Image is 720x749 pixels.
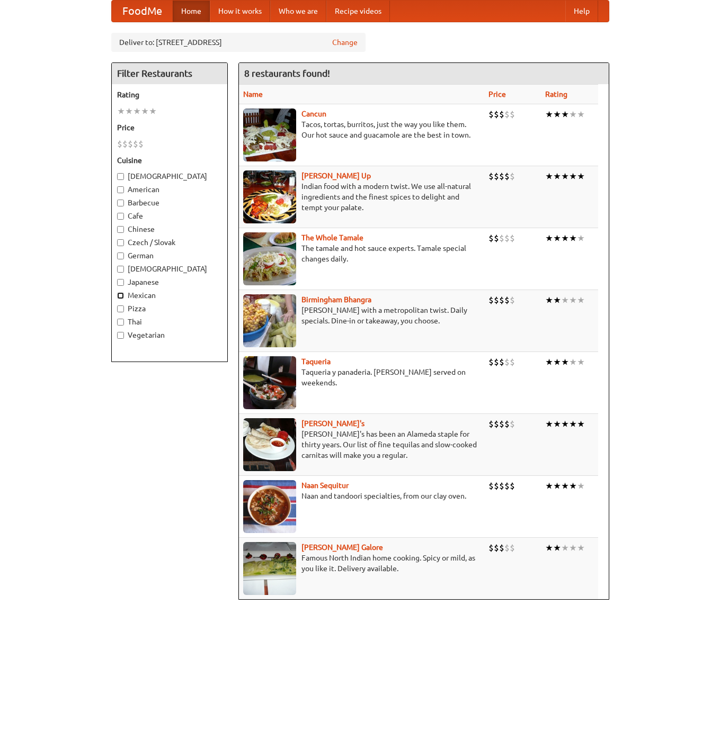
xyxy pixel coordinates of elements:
[561,418,569,430] li: ★
[117,290,222,301] label: Mexican
[504,294,510,306] li: $
[561,232,569,244] li: ★
[545,170,553,182] li: ★
[545,90,567,98] a: Rating
[117,277,222,287] label: Japanese
[117,292,124,299] input: Mexican
[488,232,494,244] li: $
[577,542,585,554] li: ★
[561,356,569,368] li: ★
[117,171,222,182] label: [DEMOGRAPHIC_DATA]
[301,481,349,490] a: Naan Sequitur
[494,418,499,430] li: $
[133,105,141,117] li: ★
[510,480,515,492] li: $
[243,553,480,574] p: Famous North Indian home cooking. Spicy or mild, as you like it. Delivery available.
[301,110,326,118] b: Cancun
[488,356,494,368] li: $
[138,138,144,150] li: $
[301,233,363,242] a: The Whole Tamale
[301,172,371,180] a: [PERSON_NAME] Up
[112,1,173,22] a: FoodMe
[117,279,124,286] input: Japanese
[243,491,480,501] p: Naan and tandoori specialties, from our clay oven.
[117,237,222,248] label: Czech / Slovak
[510,418,515,430] li: $
[577,232,585,244] li: ★
[553,170,561,182] li: ★
[243,181,480,213] p: Indian food with a modern twist. We use all-natural ingredients and the finest spices to delight ...
[504,480,510,492] li: $
[117,305,124,312] input: Pizza
[553,542,561,554] li: ★
[569,232,577,244] li: ★
[243,170,296,223] img: curryup.jpg
[117,138,122,150] li: $
[561,109,569,120] li: ★
[499,294,504,306] li: $
[243,232,296,285] img: wholetamale.jpg
[301,357,331,366] a: Taqueria
[488,170,494,182] li: $
[494,480,499,492] li: $
[173,1,210,22] a: Home
[117,155,222,166] h5: Cuisine
[553,232,561,244] li: ★
[569,170,577,182] li: ★
[494,294,499,306] li: $
[488,90,506,98] a: Price
[510,170,515,182] li: $
[117,89,222,100] h5: Rating
[117,330,222,340] label: Vegetarian
[577,109,585,120] li: ★
[545,232,553,244] li: ★
[125,105,133,117] li: ★
[117,303,222,314] label: Pizza
[270,1,326,22] a: Who we are
[561,294,569,306] li: ★
[553,109,561,120] li: ★
[117,184,222,195] label: American
[301,543,383,552] a: [PERSON_NAME] Galore
[117,332,124,339] input: Vegetarian
[510,232,515,244] li: $
[545,418,553,430] li: ★
[494,356,499,368] li: $
[117,200,124,206] input: Barbecue
[494,542,499,554] li: $
[494,109,499,120] li: $
[117,319,124,326] input: Thai
[504,542,510,554] li: $
[569,109,577,120] li: ★
[117,211,222,221] label: Cafe
[488,542,494,554] li: $
[117,173,124,180] input: [DEMOGRAPHIC_DATA]
[488,418,494,430] li: $
[561,480,569,492] li: ★
[243,243,480,264] p: The tamale and hot sauce experts. Tamale special changes daily.
[565,1,598,22] a: Help
[569,418,577,430] li: ★
[499,418,504,430] li: $
[545,109,553,120] li: ★
[117,226,124,233] input: Chinese
[117,239,124,246] input: Czech / Slovak
[488,109,494,120] li: $
[569,294,577,306] li: ★
[510,294,515,306] li: $
[561,170,569,182] li: ★
[510,109,515,120] li: $
[499,170,504,182] li: $
[112,63,227,84] h4: Filter Restaurants
[510,542,515,554] li: $
[243,418,296,471] img: pedros.jpg
[243,542,296,595] img: currygalore.jpg
[301,419,365,428] a: [PERSON_NAME]'s
[243,109,296,161] img: cancun.jpg
[210,1,270,22] a: How it works
[117,317,222,327] label: Thai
